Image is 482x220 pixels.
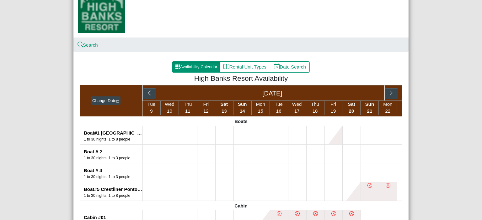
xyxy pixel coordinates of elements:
svg: chevron left [147,90,153,96]
div: Boats [80,116,402,126]
li: Wed [288,101,306,115]
div: Number of Guests [84,155,142,161]
li: Thu [179,101,197,115]
svg: grid3x3 gap fill [175,64,180,69]
span: 18 [313,108,318,114]
li: Tue [142,101,161,115]
span: 11 [185,108,190,114]
span: 12 [203,108,209,114]
li: Tue [270,101,288,115]
li: Fri [324,101,343,115]
li: Sun [233,101,252,115]
li: Mon [252,101,270,115]
div: Boat # 2 [84,148,142,156]
span: 21 [367,108,372,114]
span: 9 [150,108,153,114]
svg: x circle [277,211,281,216]
svg: x circle [295,211,300,216]
svg: search [78,43,83,47]
svg: calendar [116,100,120,103]
button: chevron right [385,88,398,99]
span: 10 [167,108,172,114]
button: bookRental Unit Types [220,61,270,73]
li: Sun [361,101,379,115]
span: 20 [349,108,354,114]
li: Wed [161,101,179,115]
span: 19 [331,108,336,114]
button: calendar dateDate Search [270,61,310,73]
div: [DATE] [160,85,385,100]
div: Boat#1 [GEOGRAPHIC_DATA] [84,130,142,137]
svg: x circle [367,183,372,188]
button: Change Datecalendar [91,96,120,105]
span: 22 [385,108,391,114]
span: 13 [222,108,227,114]
span: 16 [276,108,281,114]
li: Mon [379,101,397,115]
div: Boat#5 Crestliner Pontoon [84,186,142,193]
span: 14 [240,108,245,114]
button: chevron left [143,88,156,99]
svg: x circle [349,211,354,216]
li: Thu [306,101,324,115]
div: Number of Guests [84,136,142,142]
div: Boat # 4 [84,167,142,174]
h4: High Banks Resort Availability [84,74,398,83]
span: 15 [258,108,263,114]
div: Cabin [80,201,402,210]
li: Sat [215,101,233,115]
svg: x circle [386,183,390,188]
li: Sat [342,101,361,115]
a: searchSearch [78,42,98,48]
button: grid3x3 gap fillAvailability Calendar [172,61,220,73]
div: Number of Guests [84,193,142,198]
svg: x circle [331,211,336,216]
div: Number of Guests [84,174,142,180]
svg: book [223,64,229,69]
svg: calendar date [274,64,280,69]
li: Fri [197,101,215,115]
svg: chevron right [388,90,394,96]
svg: x circle [313,211,318,216]
span: 17 [294,108,300,114]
